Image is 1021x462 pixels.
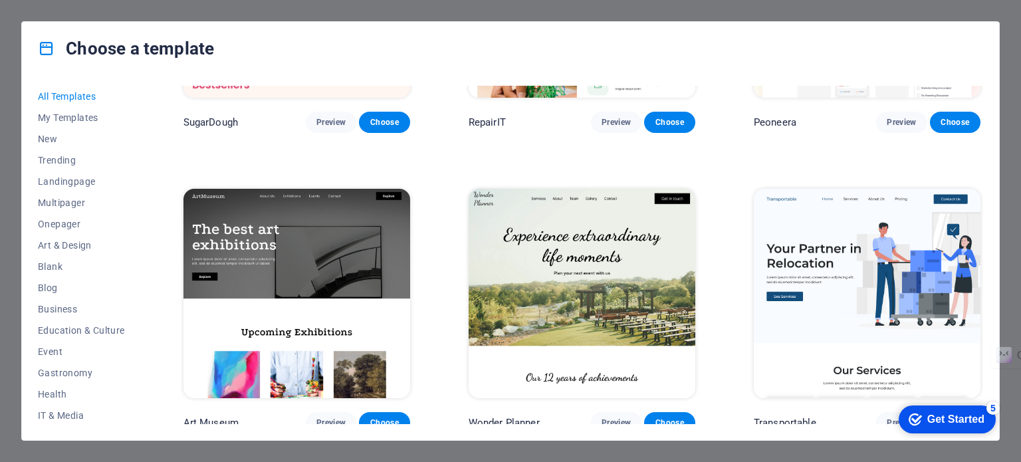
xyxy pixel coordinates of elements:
[38,346,125,357] span: Event
[38,86,125,107] button: All Templates
[655,417,684,428] span: Choose
[38,410,125,421] span: IT & Media
[38,235,125,256] button: Art & Design
[930,112,980,133] button: Choose
[655,117,684,128] span: Choose
[306,412,356,433] button: Preview
[38,320,125,341] button: Education & Culture
[38,304,125,314] span: Business
[754,116,796,129] p: Peoneera
[38,128,125,150] button: New
[591,112,641,133] button: Preview
[359,412,409,433] button: Choose
[38,341,125,362] button: Event
[11,7,108,35] div: Get Started 5 items remaining, 0% complete
[38,384,125,405] button: Health
[644,112,695,133] button: Choose
[359,112,409,133] button: Choose
[39,15,96,27] div: Get Started
[469,189,695,398] img: Wonder Planner
[754,416,816,429] p: Transportable
[38,389,125,400] span: Health
[38,112,125,123] span: My Templates
[98,3,112,16] div: 5
[38,277,125,298] button: Blog
[38,107,125,128] button: My Templates
[183,416,239,429] p: Art Museum
[941,117,970,128] span: Choose
[38,283,125,293] span: Blog
[370,117,399,128] span: Choose
[38,91,125,102] span: All Templates
[602,117,631,128] span: Preview
[316,417,346,428] span: Preview
[591,412,641,433] button: Preview
[38,38,214,59] h4: Choose a template
[38,176,125,187] span: Landingpage
[38,219,125,229] span: Onepager
[644,412,695,433] button: Choose
[38,405,125,426] button: IT & Media
[38,362,125,384] button: Gastronomy
[183,116,238,129] p: SugarDough
[469,416,540,429] p: Wonder Planner
[876,412,927,433] button: Preview
[38,155,125,166] span: Trending
[38,240,125,251] span: Art & Design
[38,150,125,171] button: Trending
[38,298,125,320] button: Business
[38,213,125,235] button: Onepager
[370,417,399,428] span: Choose
[38,134,125,144] span: New
[469,116,506,129] p: RepairIT
[38,325,125,336] span: Education & Culture
[887,117,916,128] span: Preview
[316,117,346,128] span: Preview
[38,368,125,378] span: Gastronomy
[887,417,916,428] span: Preview
[38,192,125,213] button: Multipager
[38,256,125,277] button: Blank
[602,417,631,428] span: Preview
[754,189,980,398] img: Transportable
[183,189,410,398] img: Art Museum
[876,112,927,133] button: Preview
[38,197,125,208] span: Multipager
[38,261,125,272] span: Blank
[306,112,356,133] button: Preview
[38,171,125,192] button: Landingpage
